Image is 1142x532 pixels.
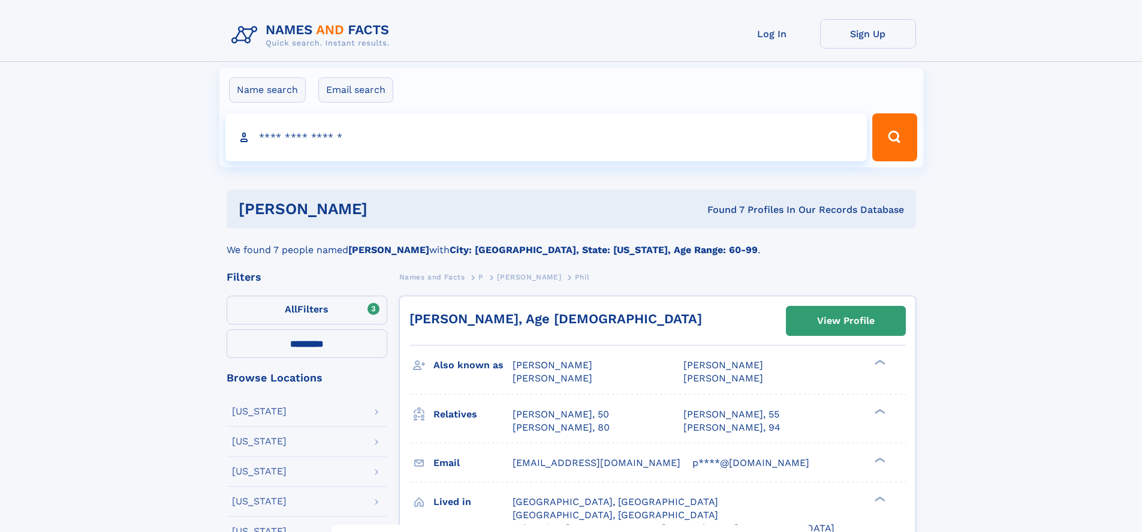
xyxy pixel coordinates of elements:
[229,77,306,103] label: Name search
[683,421,781,434] a: [PERSON_NAME], 94
[575,273,589,281] span: Phil
[239,202,538,217] h1: [PERSON_NAME]
[787,306,905,335] a: View Profile
[872,113,917,161] button: Search Button
[399,269,465,284] a: Names and Facts
[513,359,592,371] span: [PERSON_NAME]
[409,311,702,326] a: [PERSON_NAME], Age [DEMOGRAPHIC_DATA]
[232,437,287,446] div: [US_STATE]
[513,372,592,384] span: [PERSON_NAME]
[497,273,561,281] span: [PERSON_NAME]
[433,355,513,375] h3: Also known as
[225,113,867,161] input: search input
[513,457,680,468] span: [EMAIL_ADDRESS][DOMAIN_NAME]
[872,495,886,503] div: ❯
[817,307,875,335] div: View Profile
[820,19,916,49] a: Sign Up
[683,372,763,384] span: [PERSON_NAME]
[724,19,820,49] a: Log In
[433,404,513,425] h3: Relatives
[227,296,387,324] label: Filters
[232,407,287,416] div: [US_STATE]
[513,421,610,434] a: [PERSON_NAME], 80
[872,407,886,415] div: ❯
[513,509,718,521] span: [GEOGRAPHIC_DATA], [GEOGRAPHIC_DATA]
[513,496,718,507] span: [GEOGRAPHIC_DATA], [GEOGRAPHIC_DATA]
[683,408,779,421] a: [PERSON_NAME], 55
[227,272,387,282] div: Filters
[537,203,904,217] div: Found 7 Profiles In Our Records Database
[318,77,393,103] label: Email search
[227,229,916,257] div: We found 7 people named with .
[497,269,561,284] a: [PERSON_NAME]
[872,359,886,366] div: ❯
[433,453,513,473] h3: Email
[450,244,758,256] b: City: [GEOGRAPHIC_DATA], State: [US_STATE], Age Range: 60-99
[227,19,399,52] img: Logo Names and Facts
[872,456,886,464] div: ❯
[478,269,484,284] a: P
[433,492,513,512] h3: Lived in
[478,273,484,281] span: P
[232,467,287,476] div: [US_STATE]
[513,408,609,421] a: [PERSON_NAME], 50
[232,497,287,506] div: [US_STATE]
[285,303,297,315] span: All
[348,244,429,256] b: [PERSON_NAME]
[227,372,387,383] div: Browse Locations
[683,359,763,371] span: [PERSON_NAME]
